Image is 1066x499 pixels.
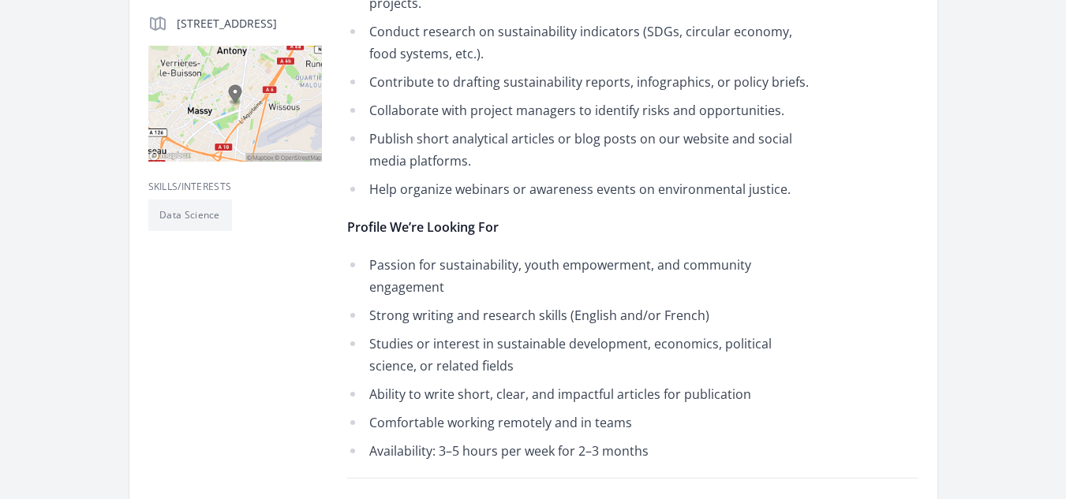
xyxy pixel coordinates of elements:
li: Studies or interest in sustainable development, economics, political science, or related fields [347,333,809,377]
p: [STREET_ADDRESS] [177,16,322,32]
strong: Profile We’re Looking For [347,218,499,236]
li: Contribute to drafting sustainability reports, infographics, or policy briefs. [347,71,809,93]
li: Data Science [148,199,232,231]
li: Conduct research on sustainability indicators (SDGs, circular economy, food systems, etc.). [347,20,809,65]
li: Strong writing and research skills (English and/or French) [347,304,809,326]
li: Publish short analytical articles or blog posts on our website and social media platforms. [347,128,809,172]
li: Ability to write short, clear, and impactful articles for publication [347,383,809,405]
li: Comfortable working remotely and in teams [347,411,809,434]
li: Collaborate with project managers to identify risks and opportunities. [347,99,809,121]
li: Passion for sustainability, youth empowerment, and community engagement [347,254,809,298]
li: Availability: 3–5 hours per week for 2–3 months [347,440,809,462]
h3: Skills/Interests [148,181,322,193]
li: Help organize webinars or awareness events on environmental justice. [347,178,809,200]
img: Map [148,46,322,162]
